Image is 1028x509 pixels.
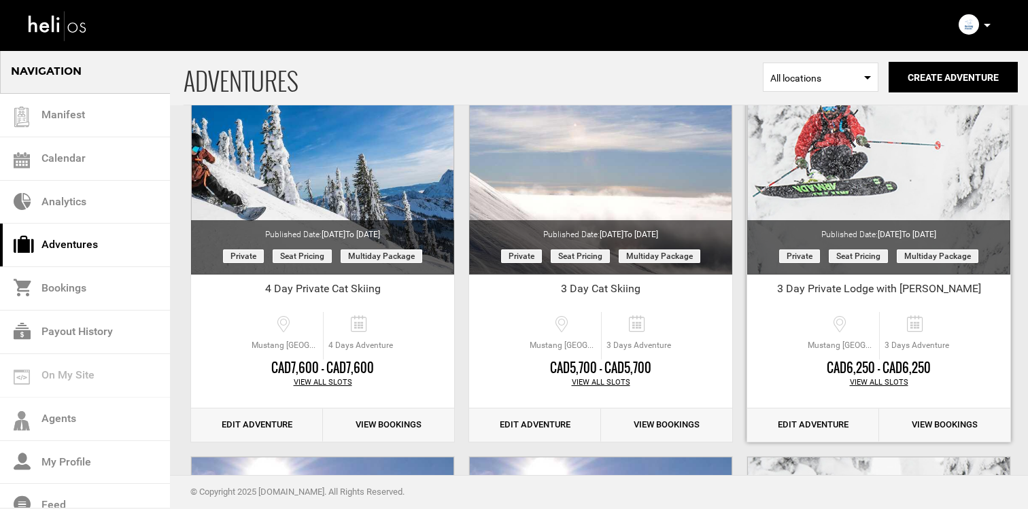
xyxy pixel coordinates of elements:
a: View Bookings [323,408,455,442]
span: Private [501,249,542,263]
span: [DATE] [600,230,658,239]
div: View All Slots [747,377,1010,388]
a: View Bookings [601,408,733,442]
span: to [DATE] [902,230,936,239]
span: [DATE] [322,230,380,239]
div: 3 Day Cat Skiing [469,281,732,302]
a: Edit Adventure [191,408,323,442]
span: to [DATE] [623,230,658,239]
div: Published Date: [191,220,454,241]
img: on_my_site.svg [14,370,30,385]
span: Private [223,249,264,263]
span: Select box activate [763,63,878,92]
span: Mustang [GEOGRAPHIC_DATA], [GEOGRAPHIC_DATA], [GEOGRAPHIC_DATA], [GEOGRAPHIC_DATA], [GEOGRAPHIC_D... [804,340,879,351]
a: Edit Adventure [469,408,601,442]
span: Mustang [GEOGRAPHIC_DATA], [GEOGRAPHIC_DATA], [GEOGRAPHIC_DATA], [GEOGRAPHIC_DATA], [GEOGRAPHIC_D... [526,340,601,351]
span: Multiday package [897,249,978,263]
div: Published Date: [747,220,1010,241]
div: CAD5,700 - CAD5,700 [469,359,732,377]
span: ADVENTURES [184,50,763,105]
span: Mustang [GEOGRAPHIC_DATA], [GEOGRAPHIC_DATA], [GEOGRAPHIC_DATA], [GEOGRAPHIC_DATA], [GEOGRAPHIC_D... [248,340,323,351]
span: to [DATE] [345,230,380,239]
span: Private [779,249,820,263]
span: Seat Pricing [551,249,610,263]
img: calendar.svg [14,152,30,169]
span: All locations [770,71,871,85]
span: 4 Days Adventure [324,340,398,351]
div: Published Date: [469,220,732,241]
span: Seat Pricing [829,249,888,263]
img: img_0ff4e6702feb5b161957f2ea789f15f4.png [959,14,979,35]
img: guest-list.svg [12,107,32,127]
a: Edit Adventure [747,408,879,442]
span: 3 Days Adventure [880,340,954,351]
div: View All Slots [191,377,454,388]
a: View Bookings [879,408,1011,442]
button: Create Adventure [889,62,1018,92]
img: agents-icon.svg [14,411,30,431]
span: Seat Pricing [273,249,332,263]
div: 4 Day Private Cat Skiing [191,281,454,302]
span: 3 Days Adventure [602,340,676,351]
div: 3 Day Private Lodge with [PERSON_NAME] [747,281,1010,302]
div: CAD6,250 - CAD6,250 [747,359,1010,377]
span: [DATE] [878,230,936,239]
span: Multiday package [341,249,422,263]
span: Multiday package [619,249,700,263]
div: View All Slots [469,377,732,388]
div: CAD7,600 - CAD7,600 [191,359,454,377]
img: heli-logo [27,7,88,43]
